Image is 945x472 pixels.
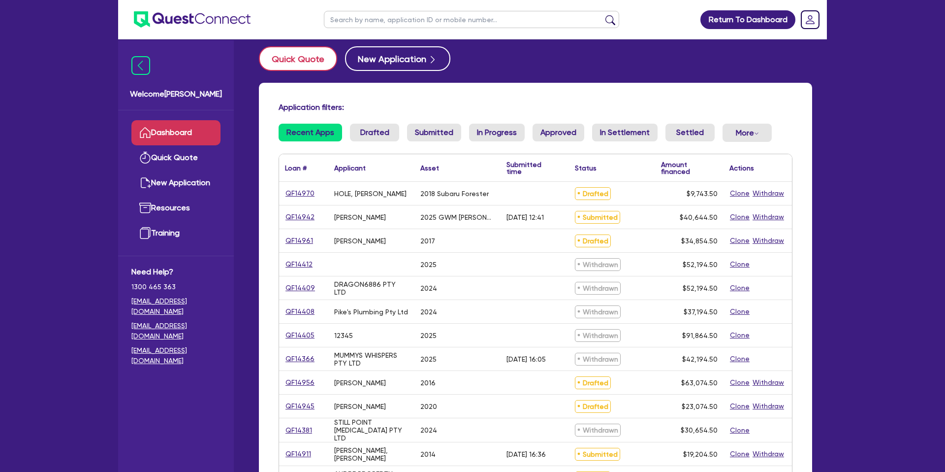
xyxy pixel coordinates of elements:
[131,170,220,196] a: New Application
[131,196,220,221] a: Resources
[259,46,345,71] a: Quick Quote
[131,321,220,341] a: [EMAIL_ADDRESS][DOMAIN_NAME]
[285,401,315,412] a: QF14945
[420,190,489,198] div: 2018 Subaru Forester
[334,332,353,339] div: 12345
[729,165,754,171] div: Actions
[420,355,437,363] div: 2025
[131,296,220,317] a: [EMAIL_ADDRESS][DOMAIN_NAME]
[285,211,315,223] a: QF14942
[259,46,337,71] button: Quick Quote
[324,11,619,28] input: Search by name, application ID or mobile number...
[682,355,718,363] span: $42,194.50
[131,282,220,292] span: 1300 465 363
[575,400,611,413] span: Drafted
[729,259,750,270] button: Clone
[420,284,437,292] div: 2024
[285,282,315,294] a: QF14409
[139,202,151,214] img: resources
[420,261,437,269] div: 2025
[334,165,366,171] div: Applicant
[334,237,386,245] div: [PERSON_NAME]
[131,56,150,75] img: icon-menu-close
[420,308,437,316] div: 2024
[285,425,313,436] a: QF14381
[682,332,718,339] span: $91,864.50
[285,306,315,317] a: QF14408
[752,448,785,460] button: Withdraw
[575,282,621,295] span: Withdrawn
[420,237,435,245] div: 2017
[506,355,546,363] div: [DATE] 16:05
[575,424,621,437] span: Withdrawn
[334,446,409,462] div: [PERSON_NAME], [PERSON_NAME]
[285,235,314,246] a: QF14961
[729,448,750,460] button: Clone
[279,102,792,112] h4: Application filters:
[420,165,439,171] div: Asset
[752,211,785,223] button: Withdraw
[723,124,772,142] button: Dropdown toggle
[592,124,658,141] a: In Settlement
[345,46,450,71] button: New Application
[334,308,408,316] div: Pike's Plumbing Pty Ltd
[334,379,386,387] div: [PERSON_NAME]
[334,213,386,221] div: [PERSON_NAME]
[469,124,525,141] a: In Progress
[533,124,584,141] a: Approved
[139,152,151,164] img: quick-quote
[687,190,718,198] span: $9,743.50
[506,161,554,175] div: Submitted time
[420,450,436,458] div: 2014
[729,425,750,436] button: Clone
[752,188,785,199] button: Withdraw
[575,376,611,389] span: Drafted
[752,235,785,246] button: Withdraw
[285,330,315,341] a: QF14405
[134,11,251,28] img: quest-connect-logo-blue
[285,448,312,460] a: QF14911
[131,145,220,170] a: Quick Quote
[420,332,437,339] div: 2025
[334,280,409,296] div: DRAGON6886 PTY LTD
[334,351,409,367] div: MUMMYS WHISPERS PTY LTD
[683,261,718,269] span: $52,194.50
[139,177,151,189] img: new-application
[575,211,620,224] span: Submitted
[684,308,718,316] span: $37,194.50
[575,353,621,366] span: Withdrawn
[285,259,313,270] a: QF14412
[131,345,220,366] a: [EMAIL_ADDRESS][DOMAIN_NAME]
[729,306,750,317] button: Clone
[683,284,718,292] span: $52,194.50
[729,188,750,199] button: Clone
[575,448,620,461] span: Submitted
[752,401,785,412] button: Withdraw
[729,282,750,294] button: Clone
[285,165,307,171] div: Loan #
[729,353,750,365] button: Clone
[420,213,495,221] div: 2025 GWM [PERSON_NAME]
[285,377,315,388] a: QF14956
[729,401,750,412] button: Clone
[729,377,750,388] button: Clone
[131,120,220,145] a: Dashboard
[575,329,621,342] span: Withdrawn
[334,418,409,442] div: STILL POINT [MEDICAL_DATA] PTY LTD
[680,213,718,221] span: $40,644.50
[797,7,823,33] a: Dropdown toggle
[407,124,461,141] a: Submitted
[683,450,718,458] span: $19,204.50
[729,330,750,341] button: Clone
[575,258,621,271] span: Withdrawn
[139,227,151,239] img: training
[334,190,407,198] div: HOLE, [PERSON_NAME]
[279,124,342,141] a: Recent Apps
[729,235,750,246] button: Clone
[682,403,718,410] span: $23,074.50
[131,221,220,246] a: Training
[575,187,611,200] span: Drafted
[665,124,715,141] a: Settled
[729,211,750,223] button: Clone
